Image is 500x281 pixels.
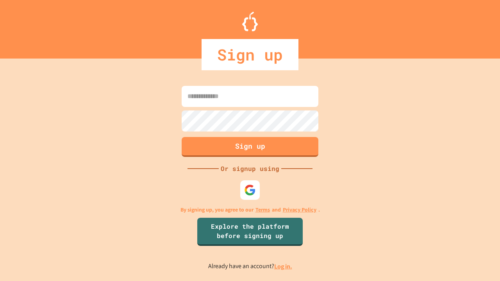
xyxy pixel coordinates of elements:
[283,206,316,214] a: Privacy Policy
[274,262,292,270] a: Log in.
[242,12,258,31] img: Logo.svg
[180,206,320,214] p: By signing up, you agree to our and .
[435,216,492,249] iframe: chat widget
[219,164,281,173] div: Or signup using
[244,184,256,196] img: google-icon.svg
[467,250,492,273] iframe: chat widget
[255,206,270,214] a: Terms
[202,39,298,70] div: Sign up
[182,137,318,157] button: Sign up
[197,218,303,246] a: Explore the platform before signing up
[208,261,292,271] p: Already have an account?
